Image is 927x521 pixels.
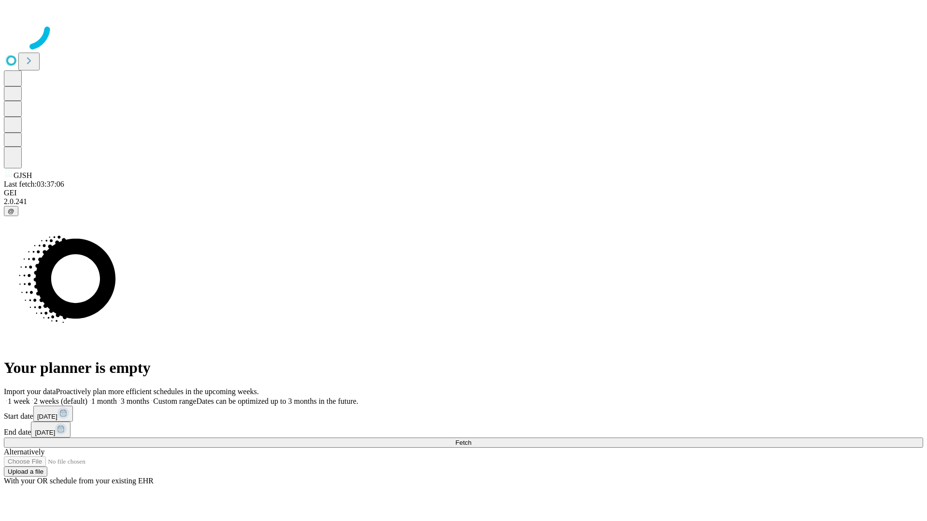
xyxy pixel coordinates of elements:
[34,397,87,405] span: 2 weeks (default)
[4,189,923,197] div: GEI
[33,406,73,422] button: [DATE]
[37,413,57,420] span: [DATE]
[56,387,259,396] span: Proactively plan more efficient schedules in the upcoming weeks.
[4,477,154,485] span: With your OR schedule from your existing EHR
[8,207,14,215] span: @
[4,406,923,422] div: Start date
[4,180,64,188] span: Last fetch: 03:37:06
[91,397,117,405] span: 1 month
[4,438,923,448] button: Fetch
[4,197,923,206] div: 2.0.241
[4,359,923,377] h1: Your planner is empty
[455,439,471,446] span: Fetch
[4,466,47,477] button: Upload a file
[8,397,30,405] span: 1 week
[153,397,196,405] span: Custom range
[14,171,32,179] span: GJSH
[4,422,923,438] div: End date
[4,448,44,456] span: Alternatively
[4,387,56,396] span: Import your data
[197,397,358,405] span: Dates can be optimized up to 3 months in the future.
[35,429,55,436] span: [DATE]
[4,206,18,216] button: @
[31,422,70,438] button: [DATE]
[121,397,149,405] span: 3 months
